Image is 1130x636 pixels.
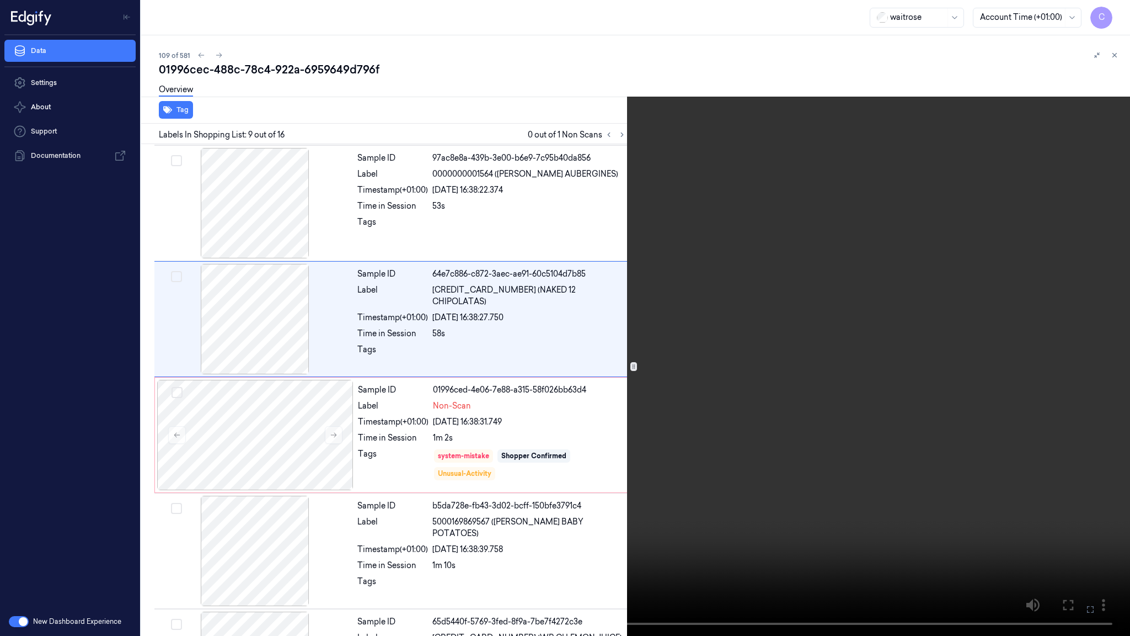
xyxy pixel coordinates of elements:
div: 97ac8e8a-439b-3e00-b6e9-7c95b40da856 [432,152,626,164]
div: Sample ID [357,616,428,628]
div: [DATE] 16:38:22.374 [432,184,626,196]
div: Shopper Confirmed [501,451,566,461]
div: Tags [357,576,428,593]
a: Data [4,40,136,62]
div: [DATE] 16:38:27.750 [432,312,626,324]
div: 1m 2s [433,432,626,444]
div: Label [357,168,428,180]
div: 53s [432,200,626,212]
div: Time in Session [357,200,428,212]
button: Tag [159,101,193,119]
div: Label [357,516,428,539]
a: Overview [159,84,193,97]
div: 1m 10s [432,560,626,571]
a: Settings [4,72,136,94]
div: Time in Session [357,328,428,340]
div: [DATE] 16:38:39.758 [432,544,626,555]
div: 58s [432,328,626,340]
div: 01996cec-488c-78c4-922a-6959649d796f [159,62,1121,77]
button: Select row [171,271,182,282]
div: 64e7c886-c872-3aec-ae91-60c5104d7b85 [432,268,626,280]
button: Select row [171,619,182,630]
div: Tags [357,344,428,362]
span: 5000169869567 ([PERSON_NAME] BABY POTATOES) [432,516,626,539]
div: system-mistake [438,451,489,461]
div: Timestamp (+01:00) [357,312,428,324]
div: Label [358,400,429,412]
div: Sample ID [357,268,428,280]
span: 109 of 581 [159,51,190,60]
a: Support [4,120,136,142]
button: Select row [171,503,182,514]
div: 65d5440f-5769-3fed-8f9a-7be7f4272c3e [432,616,626,628]
span: Non-Scan [433,400,471,412]
span: 0 out of 1 Non Scans [528,128,629,141]
div: Tags [358,448,429,481]
div: Tags [357,216,428,234]
button: Select row [171,155,182,166]
div: [DATE] 16:38:31.749 [433,416,626,428]
span: [CREDIT_CARD_NUMBER] (NAKED 12 CHIPOLATAS) [432,284,626,308]
div: Timestamp (+01:00) [357,544,428,555]
button: C [1090,7,1112,29]
div: Sample ID [357,152,428,164]
div: Label [357,284,428,308]
button: About [4,96,136,118]
div: Sample ID [357,500,428,512]
div: Time in Session [357,560,428,571]
div: 01996ced-4e06-7e88-a315-58f026bb63d4 [433,384,626,396]
a: Documentation [4,145,136,167]
button: Select row [172,387,183,398]
div: Timestamp (+01:00) [358,416,429,428]
button: Toggle Navigation [118,8,136,26]
div: Timestamp (+01:00) [357,184,428,196]
div: Sample ID [358,384,429,396]
div: Unusual-Activity [438,469,491,479]
div: b5da728e-fb43-3d02-bcff-150bfe3791c4 [432,500,626,512]
div: Time in Session [358,432,429,444]
span: Labels In Shopping List: 9 out of 16 [159,129,285,141]
span: 0000000001564 ([PERSON_NAME] AUBERGINES) [432,168,618,180]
